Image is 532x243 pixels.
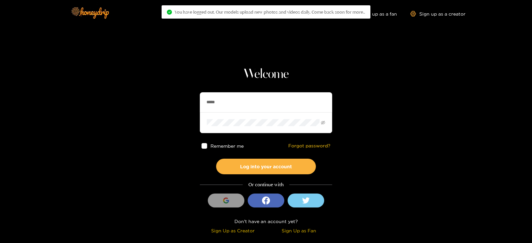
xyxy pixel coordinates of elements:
[321,121,325,125] span: eye-invisible
[288,143,331,149] a: Forgot password?
[216,159,316,174] button: Log into your account
[268,227,331,234] div: Sign Up as Fan
[351,11,397,17] a: Sign up as a fan
[200,66,332,82] h1: Welcome
[200,217,332,225] div: Don't have an account yet?
[167,10,172,15] span: check-circle
[175,9,365,15] span: You have logged out. Our models upload new photos and videos daily. Come back soon for more..
[200,181,332,189] div: Or continue with
[201,227,264,234] div: Sign Up as Creator
[210,143,244,148] span: Remember me
[410,11,465,17] a: Sign up as a creator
